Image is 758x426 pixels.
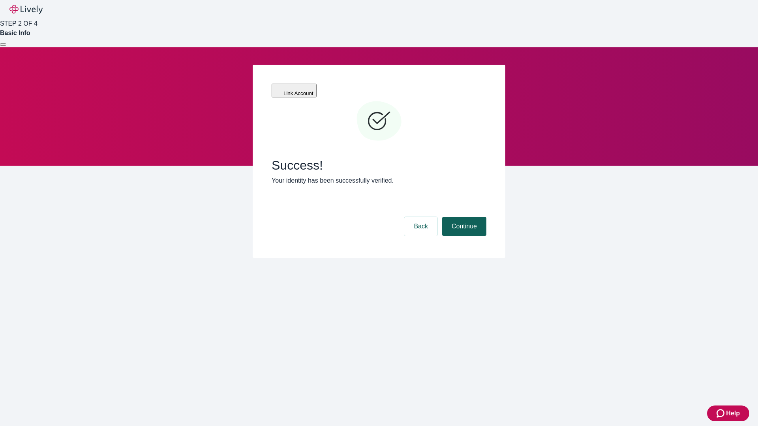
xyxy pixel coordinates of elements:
button: Continue [442,217,486,236]
span: Success! [272,158,486,173]
img: Lively [9,5,43,14]
span: Help [726,409,740,418]
svg: Zendesk support icon [717,409,726,418]
svg: Checkmark icon [355,98,403,145]
p: Your identity has been successfully verified. [272,176,486,185]
button: Zendesk support iconHelp [707,405,749,421]
button: Link Account [272,84,317,97]
button: Back [404,217,437,236]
